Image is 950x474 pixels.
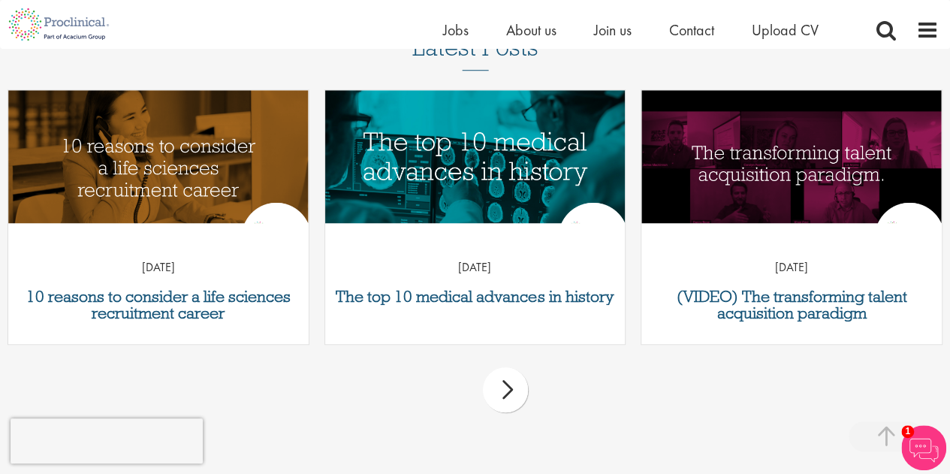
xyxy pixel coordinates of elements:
a: Join us [594,20,632,40]
p: [DATE] [641,259,942,276]
a: Link to a post [8,90,309,223]
a: Upload CV [752,20,819,40]
a: Link to a post [325,90,626,223]
img: Chatbot [901,425,946,470]
h3: Latest Posts [412,35,538,71]
a: Jobs [443,20,469,40]
iframe: reCAPTCHA [11,418,203,463]
a: About us [506,20,556,40]
img: Top 10 medical advances in history [325,90,626,246]
a: The top 10 medical advances in history [333,288,618,305]
img: Proclinical host LEAP TA Life Sciences panel discussion about the transforming talent acquisition... [641,90,942,246]
a: Contact [669,20,714,40]
div: next [483,367,528,412]
a: 10 reasons to consider a life sciences recruitment career [16,288,301,322]
p: [DATE] [325,259,626,276]
a: (VIDEO) The transforming talent acquisition paradigm [649,288,934,322]
span: 1 [901,425,914,438]
a: Link to a post [641,90,942,223]
p: [DATE] [8,259,309,276]
img: 10 reasons to consider a life sciences recruitment career | Recruitment consultant on the phone [8,90,309,246]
